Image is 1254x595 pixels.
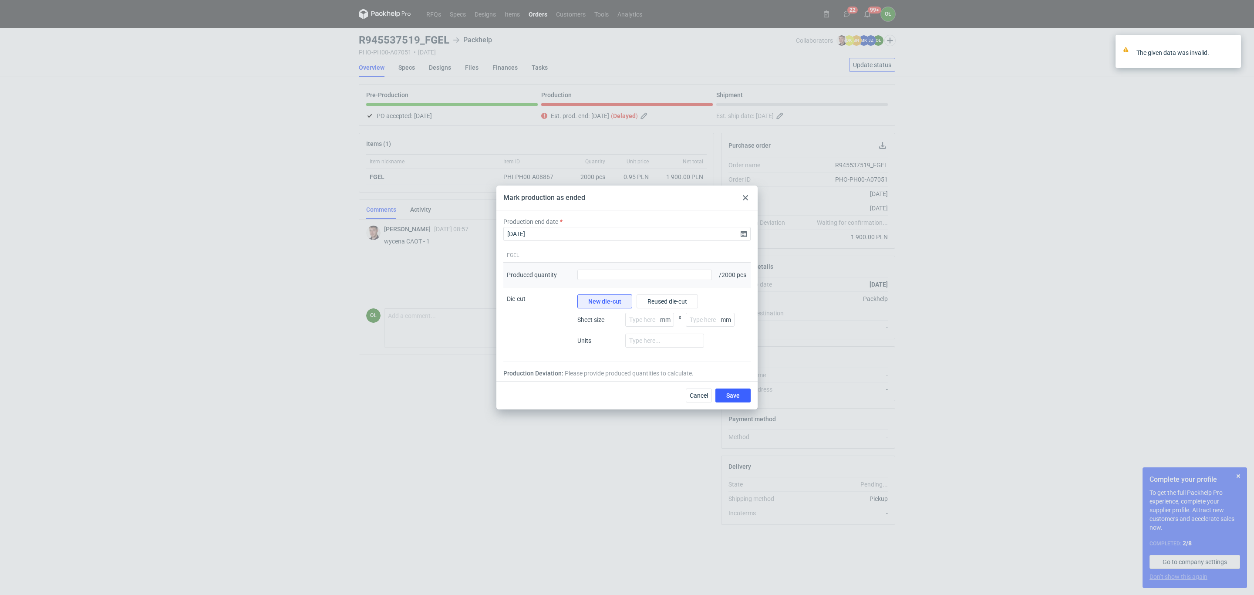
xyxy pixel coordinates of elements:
[577,336,621,345] span: Units
[721,316,735,323] p: mm
[660,316,674,323] p: mm
[507,252,519,259] span: FGEL
[503,369,751,378] div: Production Deviation:
[503,193,585,203] div: Mark production as ended
[715,263,751,287] div: / 2000 pcs
[577,315,621,324] span: Sheet size
[503,287,574,362] div: Die-cut
[577,294,632,308] button: New die-cut
[637,294,698,308] button: Reused die-cut
[625,313,674,327] input: Type here...
[678,313,681,334] span: x
[625,334,704,348] input: Type here...
[715,389,751,402] button: Save
[507,270,557,279] div: Produced quantity
[686,313,735,327] input: Type here...
[1136,48,1228,57] div: The given data was invalid.
[588,298,621,304] span: New die-cut
[503,217,558,226] label: Production end date
[647,298,687,304] span: Reused die-cut
[726,392,740,399] span: Save
[565,369,694,378] span: Please provide produced quantities to calculate.
[1228,48,1234,57] button: close
[686,389,712,402] button: Cancel
[690,392,708,399] span: Cancel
